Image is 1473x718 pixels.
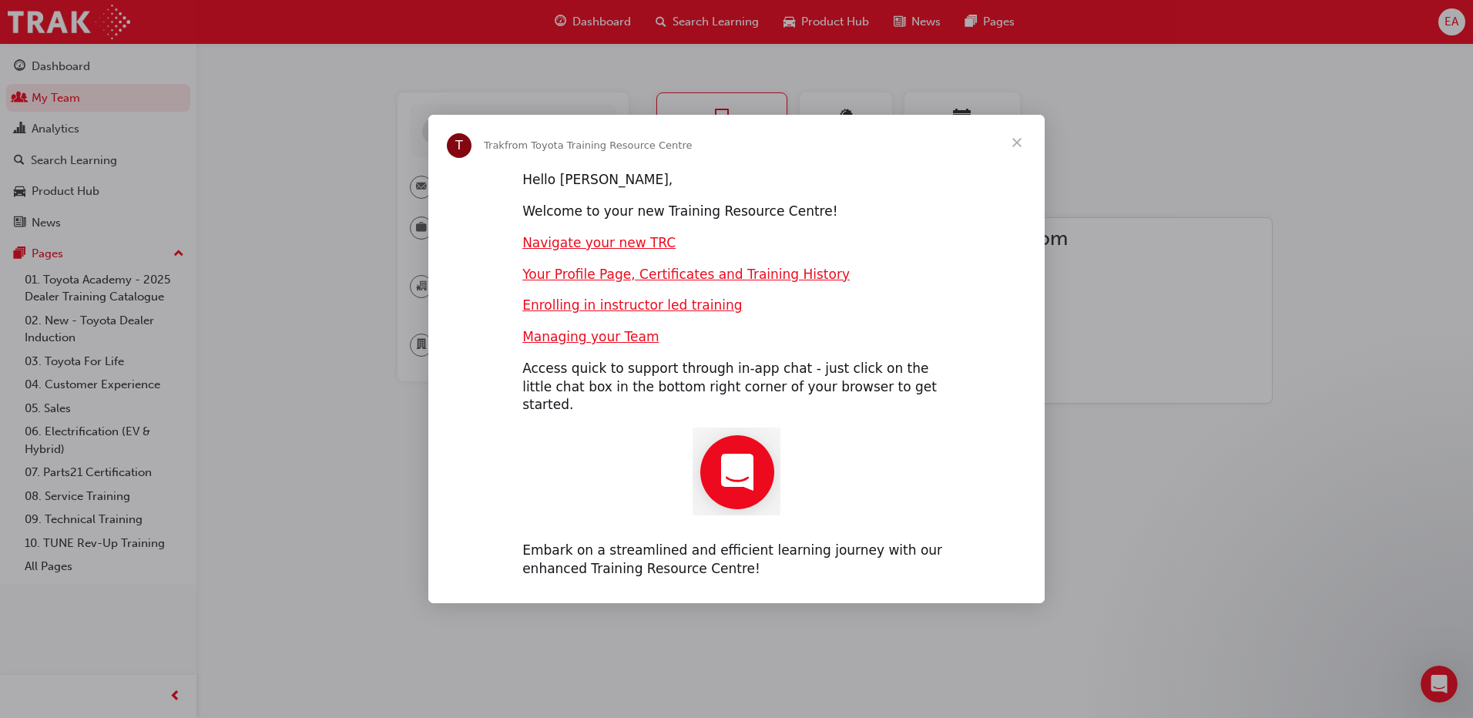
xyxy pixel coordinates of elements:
[522,203,951,221] div: Welcome to your new Training Resource Centre!
[447,133,471,158] div: Profile image for Trak
[522,329,659,344] a: Managing your Team
[522,360,951,414] div: Access quick to support through in-app chat - just click on the little chat box in the bottom rig...
[522,171,951,190] div: Hello [PERSON_NAME],
[522,542,951,579] div: Embark on a streamlined and efficient learning journey with our enhanced Training Resource Centre!
[505,139,693,151] span: from Toyota Training Resource Centre
[989,115,1045,170] span: Close
[522,297,742,313] a: Enrolling in instructor led training
[522,267,850,282] a: Your Profile Page, Certificates and Training History
[484,139,505,151] span: Trak
[522,235,676,250] a: Navigate your new TRC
